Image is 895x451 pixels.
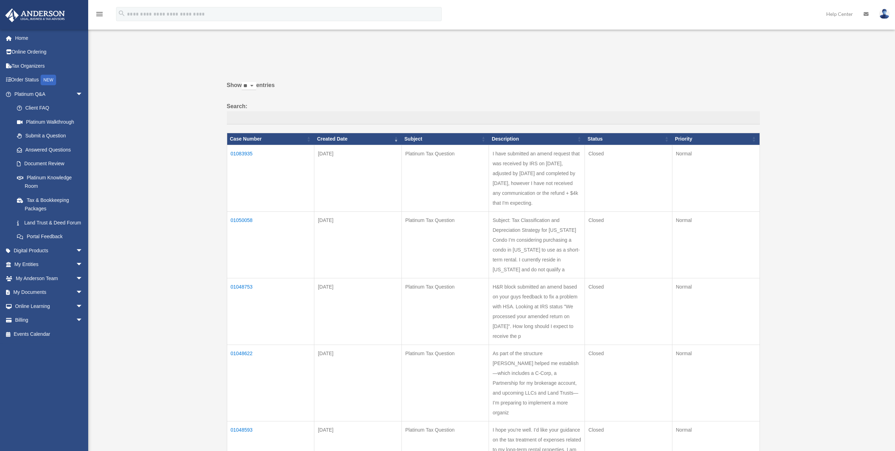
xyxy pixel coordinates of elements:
label: Search: [227,101,760,125]
a: Land Trust & Deed Forum [10,216,90,230]
a: menu [95,12,104,18]
td: Normal [672,145,760,212]
td: 01083935 [227,145,314,212]
img: Anderson Advisors Platinum Portal [3,8,67,22]
select: Showentries [242,82,256,90]
a: Tax Organizers [5,59,93,73]
td: Normal [672,212,760,278]
a: Billingarrow_drop_down [5,313,93,327]
td: Platinum Tax Question [401,145,489,212]
td: Closed [585,345,672,421]
span: arrow_drop_down [76,87,90,101]
th: Case Number: activate to sort column ascending [227,133,314,145]
div: NEW [41,75,56,85]
th: Subject: activate to sort column ascending [401,133,489,145]
td: Platinum Tax Question [401,345,489,421]
td: Closed [585,212,672,278]
img: User Pic [879,9,890,19]
a: Home [5,31,93,45]
td: [DATE] [314,212,402,278]
a: Document Review [10,157,90,171]
td: [DATE] [314,278,402,345]
th: Status: activate to sort column ascending [585,133,672,145]
td: Subject: Tax Classification and Depreciation Strategy for [US_STATE] Condo I’m considering purcha... [489,212,585,278]
i: menu [95,10,104,18]
td: Closed [585,278,672,345]
td: Platinum Tax Question [401,212,489,278]
a: Submit a Question [10,129,90,143]
span: arrow_drop_down [76,271,90,286]
a: Platinum Knowledge Room [10,171,90,193]
span: arrow_drop_down [76,299,90,314]
a: Order StatusNEW [5,73,93,87]
a: Portal Feedback [10,230,90,244]
th: Description: activate to sort column ascending [489,133,585,145]
td: I have submitted an amend request that was received by IRS on [DATE], adjusted by [DATE] and comp... [489,145,585,212]
a: Platinum Walkthrough [10,115,90,129]
a: Events Calendar [5,327,93,341]
td: [DATE] [314,345,402,421]
a: My Documentsarrow_drop_down [5,285,93,299]
a: Digital Productsarrow_drop_down [5,243,93,258]
i: search [118,10,126,17]
td: H&R block submitted an amend based on your guys feedback to fix a problem with HSA. Looking at IR... [489,278,585,345]
td: [DATE] [314,145,402,212]
td: Closed [585,145,672,212]
a: My Entitiesarrow_drop_down [5,258,93,272]
td: Normal [672,278,760,345]
td: 01048753 [227,278,314,345]
a: Tax & Bookkeeping Packages [10,193,90,216]
span: arrow_drop_down [76,243,90,258]
td: Normal [672,345,760,421]
span: arrow_drop_down [76,258,90,272]
a: Online Learningarrow_drop_down [5,299,93,313]
input: Search: [227,111,760,125]
label: Show entries [227,80,760,97]
td: 01048622 [227,345,314,421]
a: Online Ordering [5,45,93,59]
td: 01050058 [227,212,314,278]
a: My Anderson Teamarrow_drop_down [5,271,93,285]
a: Answered Questions [10,143,86,157]
td: Platinum Tax Question [401,278,489,345]
a: Client FAQ [10,101,90,115]
span: arrow_drop_down [76,313,90,328]
td: As part of the structure [PERSON_NAME] helped me establish—which includes a C-Corp, a Partnership... [489,345,585,421]
th: Priority: activate to sort column ascending [672,133,760,145]
th: Created Date: activate to sort column ascending [314,133,402,145]
span: arrow_drop_down [76,285,90,300]
a: Platinum Q&Aarrow_drop_down [5,87,90,101]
